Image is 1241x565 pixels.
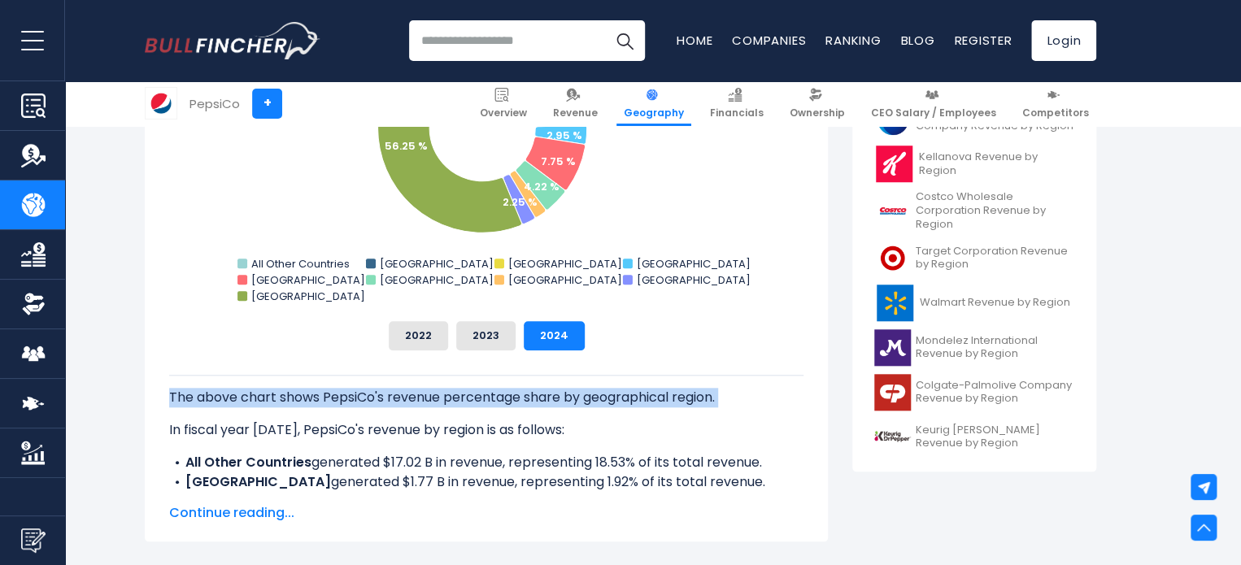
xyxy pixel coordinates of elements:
[480,106,527,120] span: Overview
[920,296,1070,310] span: Walmart Revenue by Region
[380,272,494,288] text: [GEOGRAPHIC_DATA]
[189,94,240,113] div: PepsiCo
[710,106,764,120] span: Financials
[21,292,46,316] img: Ownership
[637,256,751,272] text: [GEOGRAPHIC_DATA]
[790,106,845,120] span: Ownership
[169,503,803,523] span: Continue reading...
[456,321,516,350] button: 2023
[616,81,691,126] a: Geography
[553,106,598,120] span: Revenue
[864,236,1084,280] a: Target Corporation Revenue by Region
[604,20,645,61] button: Search
[874,146,914,182] img: K logo
[169,388,803,407] p: The above chart shows PepsiCo's revenue percentage share by geographical region.
[1031,20,1096,61] a: Login
[919,150,1074,178] span: Kellanova Revenue by Region
[874,285,915,321] img: WMT logo
[546,128,582,143] text: 2.95 %
[916,424,1074,451] span: Keurig [PERSON_NAME] Revenue by Region
[874,240,911,276] img: TGT logo
[169,472,803,492] li: generated $1.77 B in revenue, representing 1.92% of its total revenue.
[916,334,1074,362] span: Mondelez International Revenue by Region
[185,492,331,511] b: [GEOGRAPHIC_DATA]
[169,453,803,472] li: generated $17.02 B in revenue, representing 18.53% of its total revenue.
[874,374,911,411] img: CL logo
[380,256,494,272] text: [GEOGRAPHIC_DATA]
[145,22,320,59] a: Go to homepage
[782,81,852,126] a: Ownership
[169,420,803,440] p: In fiscal year [DATE], PepsiCo's revenue by region is as follows:
[1022,106,1089,120] span: Competitors
[251,256,350,272] text: All Other Countries
[185,472,331,491] b: [GEOGRAPHIC_DATA]
[916,106,1074,133] span: Procter & [PERSON_NAME] Company Revenue by Region
[252,89,282,119] a: +
[703,81,771,126] a: Financials
[954,32,1012,49] a: Register
[864,186,1084,236] a: Costco Wholesale Corporation Revenue by Region
[916,245,1074,272] span: Target Corporation Revenue by Region
[508,256,622,272] text: [GEOGRAPHIC_DATA]
[389,321,448,350] button: 2022
[251,289,365,304] text: [GEOGRAPHIC_DATA]
[541,154,576,169] text: 7.75 %
[503,194,538,210] text: 2.25 %
[169,492,803,511] li: generated $3.76 B in revenue, representing 4.1% of its total revenue.
[864,280,1084,325] a: Walmart Revenue by Region
[624,106,684,120] span: Geography
[472,81,534,126] a: Overview
[385,138,428,154] text: 56.25 %
[524,321,585,350] button: 2024
[864,141,1084,186] a: Kellanova Revenue by Region
[677,32,712,49] a: Home
[146,88,176,119] img: PEP logo
[864,81,1004,126] a: CEO Salary / Employees
[524,179,560,194] text: 4.22 %
[185,453,311,472] b: All Other Countries
[825,32,881,49] a: Ranking
[874,193,911,229] img: COST logo
[874,419,911,455] img: KDP logo
[864,370,1084,415] a: Colgate-Palmolive Company Revenue by Region
[508,272,622,288] text: [GEOGRAPHIC_DATA]
[874,329,911,366] img: MDLZ logo
[871,106,996,120] span: CEO Salary / Employees
[251,272,365,288] text: [GEOGRAPHIC_DATA]
[145,22,320,59] img: Bullfincher logo
[900,32,934,49] a: Blog
[916,379,1074,406] span: Colgate-Palmolive Company Revenue by Region
[732,32,806,49] a: Companies
[637,272,751,288] text: [GEOGRAPHIC_DATA]
[864,325,1084,370] a: Mondelez International Revenue by Region
[1015,81,1096,126] a: Competitors
[546,81,605,126] a: Revenue
[864,415,1084,459] a: Keurig [PERSON_NAME] Revenue by Region
[916,190,1074,232] span: Costco Wholesale Corporation Revenue by Region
